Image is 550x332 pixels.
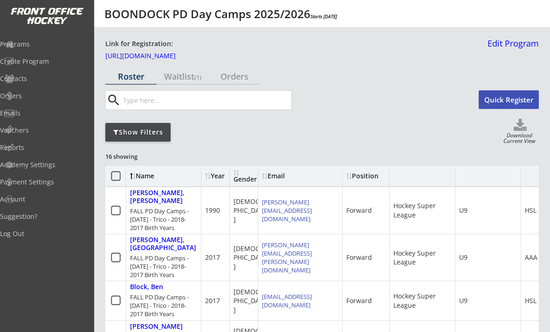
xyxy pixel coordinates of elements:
[130,189,197,205] div: [PERSON_NAME], [PERSON_NAME]
[130,283,163,291] div: Block, Ben
[459,253,467,262] div: U9
[234,169,257,183] div: Gender
[130,173,206,179] div: Name
[105,152,172,161] div: 16 showing
[346,173,385,179] div: Position
[105,128,171,137] div: Show Filters
[194,73,201,81] font: (1)
[346,253,372,262] div: Forward
[393,291,451,310] div: Hockey Super League
[105,72,157,81] div: Roster
[262,292,312,309] a: [EMAIL_ADDRESS][DOMAIN_NAME]
[502,119,539,133] button: Click to download full roster. Your browser settings may try to block it, check your security set...
[346,296,372,305] div: Forward
[310,13,337,20] em: Starts [DATE]
[10,7,84,25] img: FOH%20White%20Logo%20Transparent.png
[205,296,220,305] div: 2017
[346,206,372,215] div: Forward
[130,236,197,252] div: [PERSON_NAME], [GEOGRAPHIC_DATA]
[262,241,312,275] a: [PERSON_NAME][EMAIL_ADDRESS][PERSON_NAME][DOMAIN_NAME]
[262,198,312,223] a: [PERSON_NAME][EMAIL_ADDRESS][DOMAIN_NAME]
[205,206,220,215] div: 1990
[205,253,220,262] div: 2017
[105,39,174,49] div: Link for Registration:
[393,249,451,267] div: Hockey Super League
[130,207,197,232] div: FALL PD Day Camps - [DATE] - Trico - 2018-2017 Birth Years
[234,287,269,315] div: [DEMOGRAPHIC_DATA]
[130,293,197,318] div: FALL PD Day Camps - [DATE] - Trico - 2018-2017 Birth Years
[484,39,539,55] a: Edit Program
[105,53,199,63] a: [URL][DOMAIN_NAME]
[500,133,539,145] div: Download Current View
[130,254,197,279] div: FALL PD Day Camps - [DATE] - Trico - 2018-2017 Birth Years
[104,8,337,20] div: BOONDOCK PD Day Camps 2025/2026
[234,244,269,271] div: [DEMOGRAPHIC_DATA]
[459,296,467,305] div: U9
[205,173,228,179] div: Year
[525,253,537,262] div: AAA
[459,206,467,215] div: U9
[130,323,183,331] div: [PERSON_NAME]
[121,91,291,109] input: Type here...
[393,201,451,219] div: Hockey Super League
[479,90,539,109] button: Quick Register
[234,197,269,224] div: [DEMOGRAPHIC_DATA]
[157,72,208,81] div: Waitlist
[262,173,338,179] div: Email
[209,72,260,81] div: Orders
[106,93,121,108] button: search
